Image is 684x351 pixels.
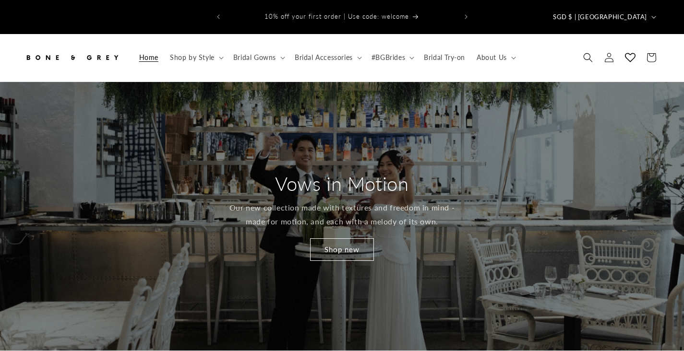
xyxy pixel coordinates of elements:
[456,8,477,26] button: Next announcement
[372,53,405,62] span: #BGBrides
[264,12,409,20] span: 10% off your first order | Use code: welcome
[553,12,647,22] span: SGD $ | [GEOGRAPHIC_DATA]
[477,53,507,62] span: About Us
[170,53,215,62] span: Shop by Style
[164,47,228,68] summary: Shop by Style
[547,8,660,26] button: SGD $ | [GEOGRAPHIC_DATA]
[228,47,289,68] summary: Bridal Gowns
[139,53,158,62] span: Home
[471,47,520,68] summary: About Us
[21,44,124,72] a: Bone and Grey Bridal
[424,53,465,62] span: Bridal Try-on
[310,238,374,261] a: Shop new
[577,47,599,68] summary: Search
[366,47,418,68] summary: #BGBrides
[133,47,164,68] a: Home
[289,47,366,68] summary: Bridal Accessories
[275,171,408,196] h2: Vows in Motion
[228,201,456,229] p: Our new collection made with textures and freedom in mind - made for motion, and each with a melo...
[24,47,120,68] img: Bone and Grey Bridal
[208,8,229,26] button: Previous announcement
[295,53,353,62] span: Bridal Accessories
[418,47,471,68] a: Bridal Try-on
[233,53,276,62] span: Bridal Gowns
